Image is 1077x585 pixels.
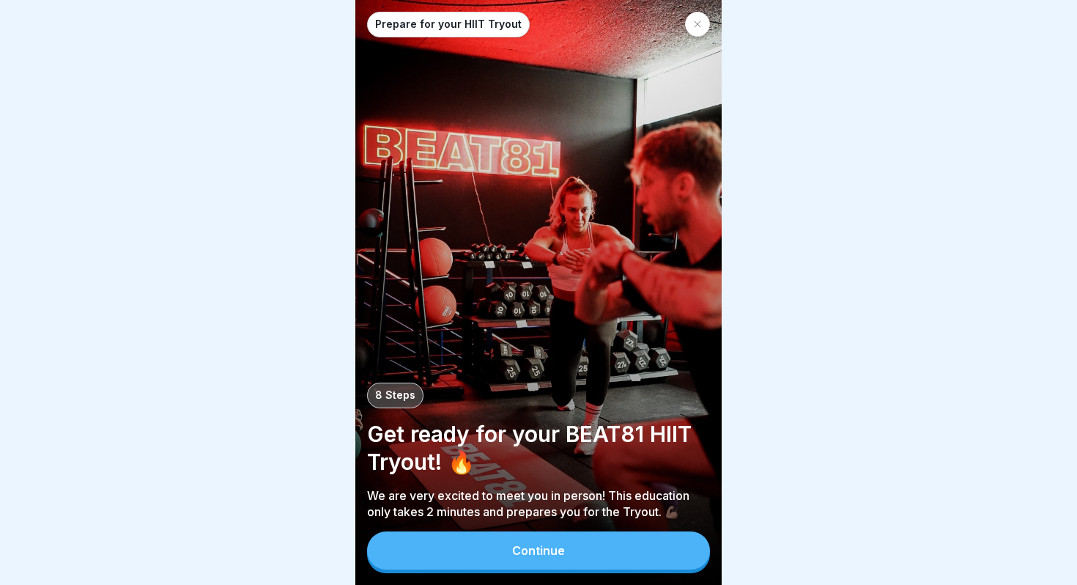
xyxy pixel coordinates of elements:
p: Get ready for your BEAT81 HIIT Tryout! 🔥 [367,420,710,476]
p: 8 Steps [375,389,415,402]
p: We are very excited to meet you in person! This education only takes 2 minutes and prepares you f... [367,487,710,520]
button: Continue [367,531,710,570]
p: Prepare for your HIIT Tryout [375,18,522,31]
div: Continue [512,544,565,557]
